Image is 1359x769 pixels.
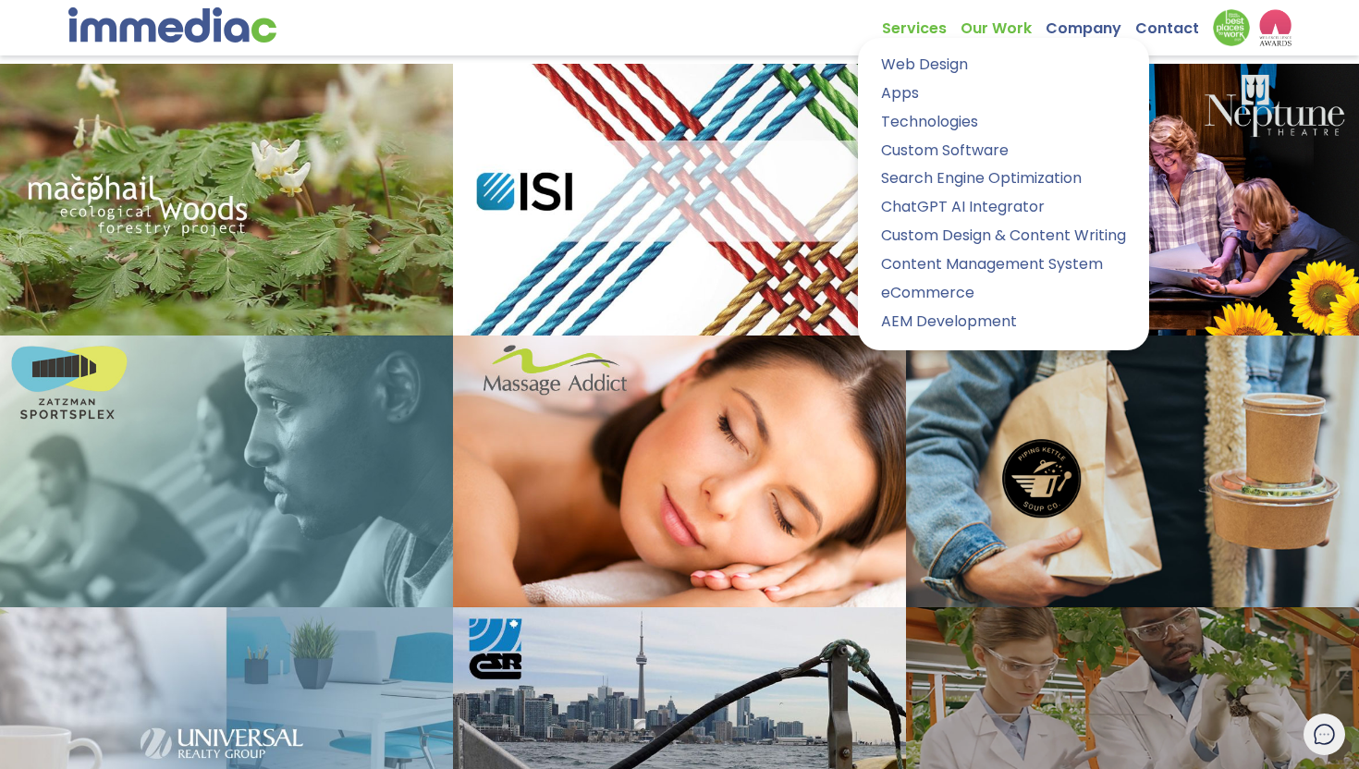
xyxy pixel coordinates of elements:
a: ChatGPT AI Integrator [872,194,1135,221]
a: Web Design [872,52,1135,79]
a: AEM Development [872,309,1135,336]
a: Contact [1135,9,1213,38]
a: Company [1046,9,1135,38]
img: Down [1213,9,1250,46]
img: immediac [68,7,276,43]
a: Custom Design & Content Writing [872,223,1135,250]
a: Services [882,9,961,38]
a: Content Management System [872,251,1135,278]
a: Apps [872,80,1135,107]
img: logo2_wea_nobg.webp [1259,9,1292,46]
a: Custom Software [872,138,1135,165]
a: Search Engine Optimization [872,165,1135,192]
a: eCommerce [872,280,1135,307]
a: Our Work [961,9,1046,38]
a: Technologies [872,109,1135,136]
